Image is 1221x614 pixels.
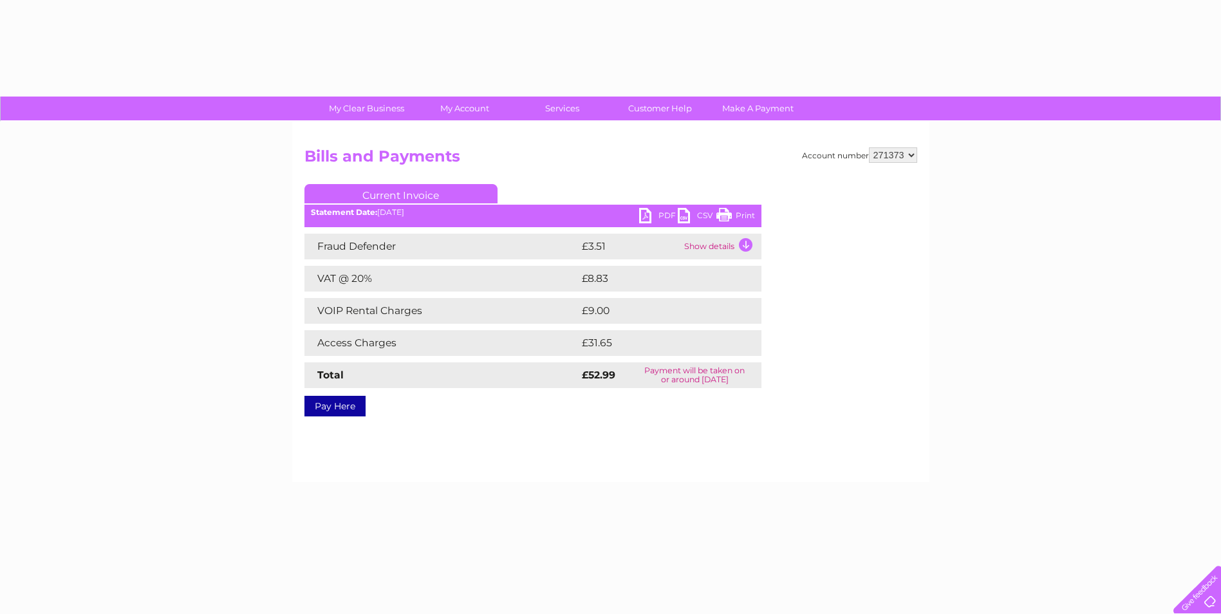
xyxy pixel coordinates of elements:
[582,369,615,381] strong: £52.99
[678,208,716,227] a: CSV
[304,147,917,172] h2: Bills and Payments
[304,330,579,356] td: Access Charges
[304,208,761,217] div: [DATE]
[579,330,734,356] td: £31.65
[579,298,732,324] td: £9.00
[411,97,517,120] a: My Account
[304,234,579,259] td: Fraud Defender
[681,234,761,259] td: Show details
[304,396,366,416] a: Pay Here
[304,266,579,292] td: VAT @ 20%
[311,207,377,217] b: Statement Date:
[579,234,681,259] td: £3.51
[716,208,755,227] a: Print
[607,97,713,120] a: Customer Help
[317,369,344,381] strong: Total
[313,97,420,120] a: My Clear Business
[705,97,811,120] a: Make A Payment
[509,97,615,120] a: Services
[639,208,678,227] a: PDF
[304,184,498,203] a: Current Invoice
[304,298,579,324] td: VOIP Rental Charges
[802,147,917,163] div: Account number
[628,362,761,388] td: Payment will be taken on or around [DATE]
[579,266,731,292] td: £8.83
